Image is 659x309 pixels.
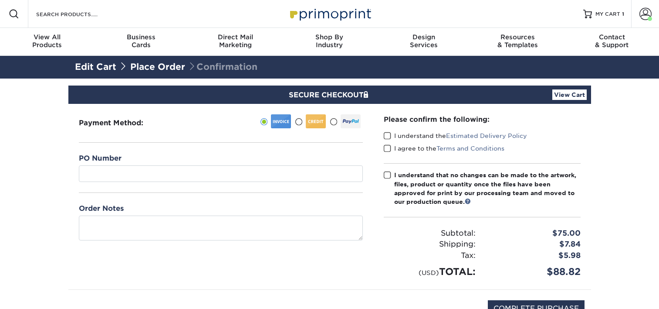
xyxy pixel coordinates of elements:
span: Resources [471,33,565,41]
div: Marketing [188,33,282,49]
span: Shop By [282,33,376,41]
label: I agree to the [384,144,504,153]
a: Direct MailMarketing [188,28,282,56]
label: PO Number [79,153,122,164]
a: Terms and Conditions [436,145,504,152]
a: Contact& Support [565,28,659,56]
a: Resources& Templates [471,28,565,56]
div: Tax: [377,250,482,261]
h3: Payment Method: [79,119,165,127]
div: Services [377,33,471,49]
div: $75.00 [482,228,587,239]
a: Place Order [130,62,185,72]
span: MY CART [595,10,620,18]
span: Confirmation [188,62,257,72]
input: SEARCH PRODUCTS..... [35,9,120,19]
a: Edit Cart [75,62,116,72]
span: Design [377,33,471,41]
div: $7.84 [482,239,587,250]
a: Estimated Delivery Policy [446,132,527,139]
div: Please confirm the following: [384,114,581,124]
div: TOTAL: [377,264,482,279]
label: Order Notes [79,203,124,214]
a: BusinessCards [94,28,188,56]
span: Business [94,33,188,41]
a: DesignServices [377,28,471,56]
div: Shipping: [377,239,482,250]
div: $5.98 [482,250,587,261]
div: Cards [94,33,188,49]
div: & Support [565,33,659,49]
a: Shop ByIndustry [282,28,376,56]
span: 1 [622,11,624,17]
small: (USD) [419,269,439,276]
span: Direct Mail [188,33,282,41]
div: I understand that no changes can be made to the artwork, files, product or quantity once the file... [394,171,581,206]
img: Primoprint [286,4,373,23]
div: Subtotal: [377,228,482,239]
div: $88.82 [482,264,587,279]
span: SECURE CHECKOUT [289,91,371,99]
a: View Cart [552,89,587,100]
div: & Templates [471,33,565,49]
label: I understand the [384,131,527,140]
span: Contact [565,33,659,41]
div: Industry [282,33,376,49]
